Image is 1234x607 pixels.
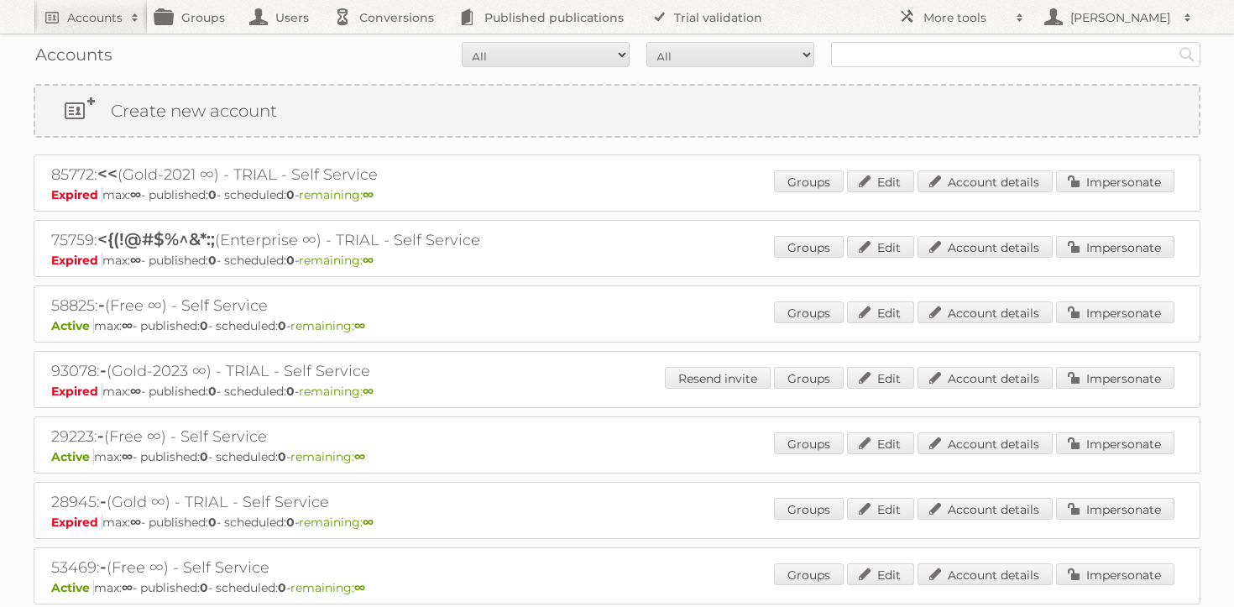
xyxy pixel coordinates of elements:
strong: ∞ [130,253,141,268]
p: max: - published: - scheduled: - [51,187,1183,202]
strong: ∞ [122,580,133,595]
span: remaining: [290,580,365,595]
span: - [97,426,104,446]
a: Impersonate [1056,170,1174,192]
strong: 0 [278,318,286,333]
strong: 0 [208,515,217,530]
strong: ∞ [130,384,141,399]
a: Groups [774,432,844,454]
a: Impersonate [1056,367,1174,389]
p: max: - published: - scheduled: - [51,580,1183,595]
a: Account details [918,498,1053,520]
a: Groups [774,170,844,192]
p: max: - published: - scheduled: - [51,515,1183,530]
a: Groups [774,498,844,520]
a: Groups [774,301,844,323]
p: max: - published: - scheduled: - [51,384,1183,399]
h2: 58825: (Free ∞) - Self Service [51,295,639,317]
a: Impersonate [1056,563,1174,585]
a: Groups [774,236,844,258]
strong: ∞ [363,253,374,268]
a: Edit [847,432,914,454]
a: Impersonate [1056,432,1174,454]
a: Impersonate [1056,301,1174,323]
a: Create new account [35,86,1199,136]
a: Edit [847,563,914,585]
span: Active [51,580,94,595]
strong: ∞ [130,187,141,202]
a: Impersonate [1056,236,1174,258]
a: Account details [918,301,1053,323]
a: Groups [774,367,844,389]
a: Impersonate [1056,498,1174,520]
strong: ∞ [363,187,374,202]
a: Account details [918,367,1053,389]
span: <{(!@#$%^&*:; [97,229,215,249]
input: Search [1174,42,1200,67]
strong: 0 [286,384,295,399]
strong: 0 [286,187,295,202]
strong: 0 [278,449,286,464]
a: Account details [918,432,1053,454]
a: Resend invite [665,367,771,389]
a: Groups [774,563,844,585]
span: - [100,557,107,577]
strong: 0 [208,384,217,399]
strong: 0 [208,187,217,202]
strong: ∞ [363,515,374,530]
h2: [PERSON_NAME] [1066,9,1175,26]
a: Edit [847,367,914,389]
span: - [100,491,107,511]
strong: 0 [286,515,295,530]
span: Expired [51,253,102,268]
h2: 28945: (Gold ∞) - TRIAL - Self Service [51,491,639,513]
span: Active [51,449,94,464]
strong: ∞ [363,384,374,399]
span: remaining: [299,187,374,202]
strong: 0 [286,253,295,268]
p: max: - published: - scheduled: - [51,253,1183,268]
h2: 85772: (Gold-2021 ∞) - TRIAL - Self Service [51,164,639,186]
h2: 93078: (Gold-2023 ∞) - TRIAL - Self Service [51,360,639,382]
span: remaining: [299,515,374,530]
strong: ∞ [130,515,141,530]
a: Account details [918,563,1053,585]
strong: ∞ [354,318,365,333]
h2: Accounts [67,9,123,26]
h2: More tools [923,9,1007,26]
strong: 0 [200,580,208,595]
span: remaining: [299,253,374,268]
strong: ∞ [354,449,365,464]
strong: 0 [200,449,208,464]
strong: 0 [278,580,286,595]
a: Account details [918,236,1053,258]
span: - [98,295,105,315]
a: Edit [847,170,914,192]
strong: ∞ [122,318,133,333]
a: Edit [847,301,914,323]
p: max: - published: - scheduled: - [51,318,1183,333]
strong: ∞ [354,580,365,595]
span: << [97,164,118,184]
span: Expired [51,384,102,399]
strong: 0 [200,318,208,333]
h2: 53469: (Free ∞) - Self Service [51,557,639,578]
a: Edit [847,498,914,520]
span: - [100,360,107,380]
p: max: - published: - scheduled: - [51,449,1183,464]
strong: 0 [208,253,217,268]
a: Edit [847,236,914,258]
h2: 29223: (Free ∞) - Self Service [51,426,639,447]
span: remaining: [299,384,374,399]
span: Expired [51,187,102,202]
span: Active [51,318,94,333]
h2: 75759: (Enterprise ∞) - TRIAL - Self Service [51,229,639,251]
strong: ∞ [122,449,133,464]
span: remaining: [290,449,365,464]
span: Expired [51,515,102,530]
span: remaining: [290,318,365,333]
a: Account details [918,170,1053,192]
